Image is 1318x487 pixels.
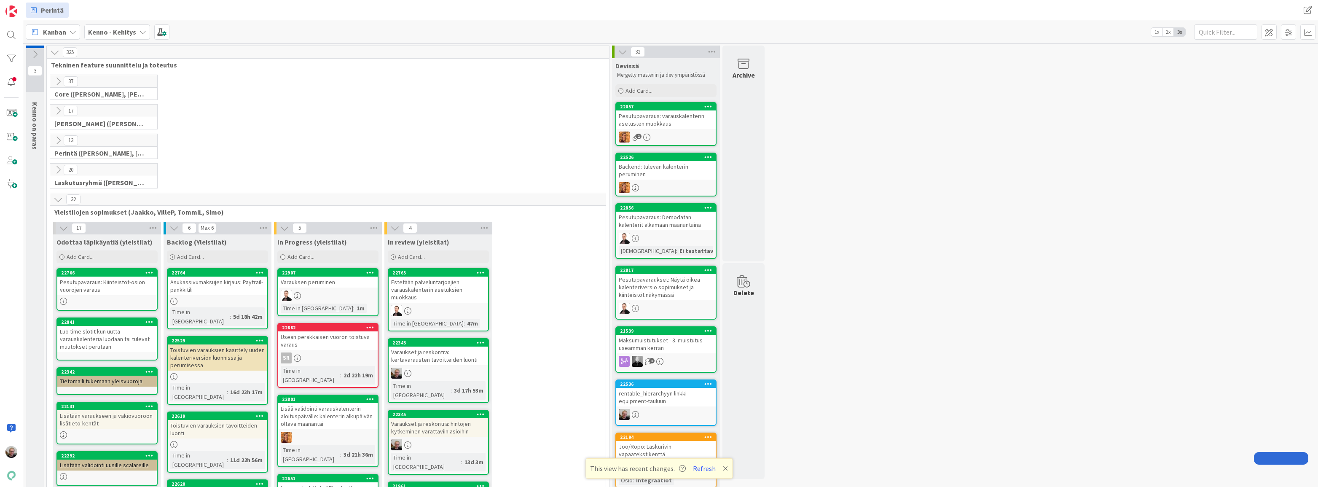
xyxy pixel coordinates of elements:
div: 22292Lisätään validointi uusille scalareille [57,452,157,471]
div: Toistuvien varauksien käsittely uuden kalenteriversion luonnissa ja perumisessa [168,344,267,371]
div: 22766Pesutupavaraus: Kiinteistöt-osion vuorojen varaus [57,269,157,295]
div: 22817 [620,267,716,273]
div: 22619 [168,412,267,420]
div: 22529 [172,338,267,344]
div: 22292 [61,453,157,459]
div: Time in [GEOGRAPHIC_DATA] [391,381,451,400]
img: TL [281,432,292,443]
span: 1 [649,358,655,363]
div: 22619 [172,413,267,419]
div: Joo/Ropo: Laskurivin vapaatekstikenttä [616,441,716,460]
a: 22765Estetään palveluntarjoajien varauskalenterin asetuksien muokkausVPTime in [GEOGRAPHIC_DATA]:47m [388,268,489,331]
span: : [451,386,452,395]
div: Varaukset ja reskontra: hintojen kytkeminen varattaviin asioihin [389,418,488,437]
span: 1x [1151,28,1162,36]
a: 22529Toistuvien varauksien käsittely uuden kalenteriversion luonnissa ja perumisessaTime in [GEOG... [167,336,268,405]
div: VP [616,303,716,314]
div: 22841 [57,318,157,326]
div: Integraatiot [634,476,674,485]
div: 22907 [278,269,378,277]
div: 22856 [620,205,716,211]
span: In review (yleistilat) [388,238,449,246]
a: 22342Tietomalli tukemaan yleisvuoroja [56,367,158,395]
img: VP [391,305,402,316]
div: 22764 [172,270,267,276]
img: TL [619,132,630,143]
div: Varaukset ja reskontra: kertavarausten tavoitteiden luonti [389,347,488,365]
div: Time in [GEOGRAPHIC_DATA] [281,445,340,464]
span: 3 [28,66,42,76]
div: 22764Asukassivumaksujen kirjaus: Paytrail-pankkitili [168,269,267,295]
a: 21539Maksumuistutukset - 3. muistutus useamman kerranMV [615,326,717,373]
span: Add Card... [625,87,652,94]
span: : [340,371,341,380]
img: Visit kanbanzone.com [5,5,17,17]
span: In Progress (yleistilat) [277,238,347,246]
div: SR [281,352,292,363]
div: 22764 [168,269,267,277]
div: 22801 [278,396,378,403]
span: 5 [293,223,307,233]
span: : [353,304,354,313]
span: 1 [636,134,642,139]
a: 22764Asukassivumaksujen kirjaus: Paytrail-pankkitiliTime in [GEOGRAPHIC_DATA]:5d 18h 42m [167,268,268,329]
div: 22131Lisätään varaukseen ja vakiovuoroon lisätieto-kentät [57,403,157,429]
span: : [461,457,462,467]
div: 22907 [282,270,378,276]
div: 22536rentable_hierarchyyn linkki equipment-tauluun [616,380,716,406]
div: 22651 [278,475,378,482]
div: 22765 [392,270,488,276]
div: 22345Varaukset ja reskontra: hintojen kytkeminen varattaviin asioihin [389,411,488,437]
span: : [633,476,634,485]
span: 20 [64,165,78,175]
div: Estetään palveluntarjoajien varauskalenterin asetuksien muokkaus [389,277,488,303]
span: : [676,246,677,256]
div: Maksumuistutukset - 3. muistutus useamman kerran [616,335,716,353]
div: 22765Estetään palveluntarjoajien varauskalenterin asetuksien muokkaus [389,269,488,303]
div: 22292 [57,452,157,460]
div: 22841Luo time slotit kun uutta varauskalenteria luodaan tai tulevat muutokset perutaan [57,318,157,352]
span: Core (Pasi, Jussi, JaakkoHä, Jyri, Leo, MikkoK, Väinö) [54,90,147,98]
div: JH [389,439,488,450]
div: 22651 [282,476,378,482]
div: Time in [GEOGRAPHIC_DATA] [391,319,464,328]
div: Time in [GEOGRAPHIC_DATA] [170,451,227,469]
a: 22057Pesutupavaraus: varauskalenterin asetusten muokkausTL [615,102,717,146]
div: 21539Maksumuistutukset - 3. muistutus useamman kerran [616,327,716,353]
div: 5d 18h 42m [231,312,265,321]
div: Osio [619,476,633,485]
div: Time in [GEOGRAPHIC_DATA] [281,366,340,385]
a: 22882Usean peräkkäisen vuoron toistuva varausSRTime in [GEOGRAPHIC_DATA]:2d 22h 19m [277,323,378,388]
b: Kenno - Kehitys [88,28,136,36]
div: 22343 [389,339,488,347]
img: VP [281,290,292,301]
div: 13d 3m [462,457,486,467]
div: Time in [GEOGRAPHIC_DATA] [281,304,353,313]
div: 22536 [620,381,716,387]
div: 22817Pesutupavaraukset: Näytä oikea kalenteriversio sopimukset ja kiinteistöt näkymässä [616,266,716,300]
span: 17 [72,223,86,233]
div: 3d 17h 53m [452,386,486,395]
span: Tekninen feature suunnittelu ja toteutus [51,61,599,69]
div: 2d 22h 19m [341,371,375,380]
div: Asukassivumaksujen kirjaus: Paytrail-pankkitili [168,277,267,295]
a: 22526Backend: tulevan kalenterin peruminenTL [615,153,717,196]
div: SR [278,352,378,363]
div: JH [389,368,488,379]
img: JH [391,439,402,450]
span: Perintä [41,5,64,15]
span: : [227,455,228,465]
div: 22817 [616,266,716,274]
div: 22882Usean peräkkäisen vuoron toistuva varaus [278,324,378,350]
img: MV [632,356,643,367]
div: 22345 [389,411,488,418]
div: 22856Pesutupavaraus: Demodatan kalenterit alkamaan maanantaina [616,204,716,230]
a: Perintä [26,3,69,18]
a: 22292Lisätään validointi uusille scalareille [56,451,158,486]
div: 22841 [61,319,157,325]
p: Mergetty masteriin ja dev ympäristössä [617,72,715,78]
a: 22536rentable_hierarchyyn linkki equipment-tauluunJH [615,379,717,426]
div: 47m [465,319,480,328]
span: 32 [631,47,645,57]
button: Refresh [690,463,719,474]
